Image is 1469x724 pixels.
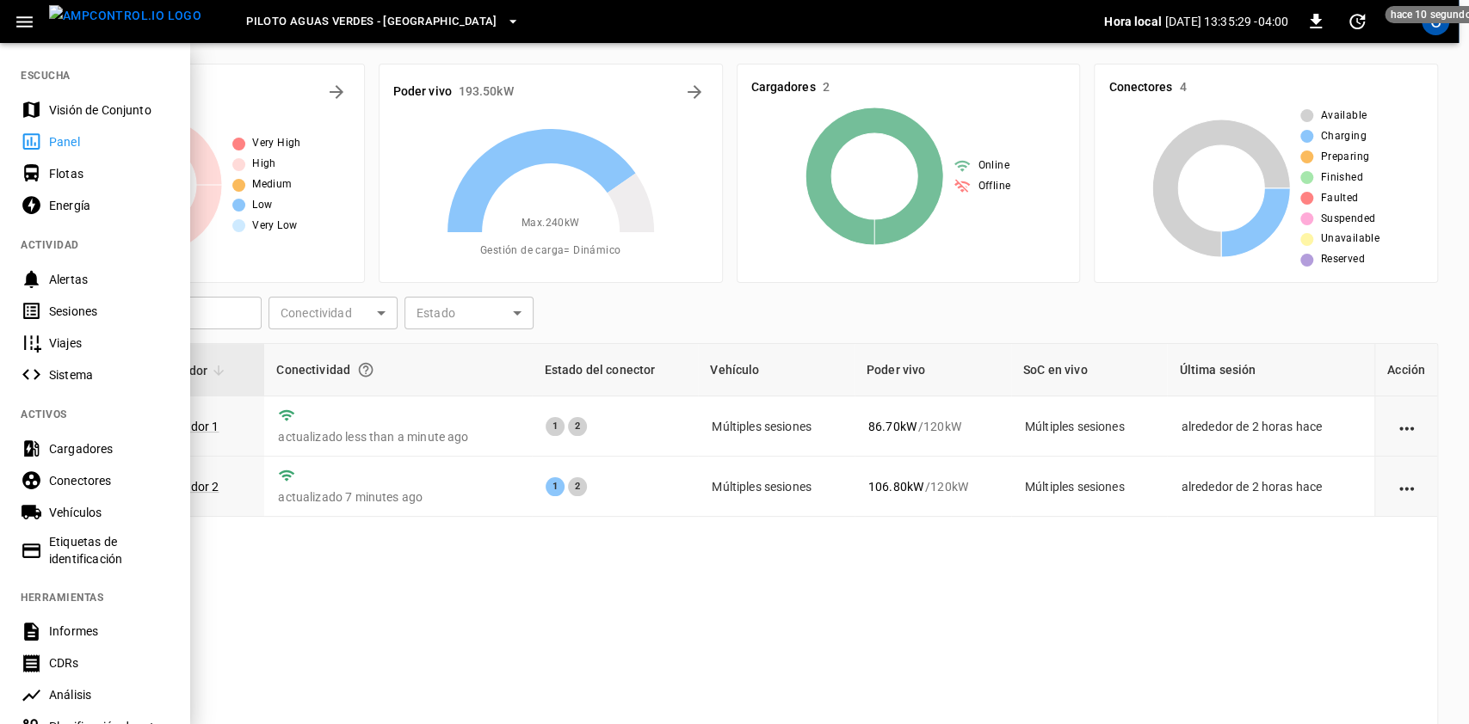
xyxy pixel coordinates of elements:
div: Cargadores [49,440,169,457]
div: Sistema [49,366,169,383]
div: Sesiones [49,303,169,320]
div: Energía [49,197,169,214]
div: Análisis [49,686,169,703]
p: Hora local [1104,13,1162,30]
div: Panel [49,133,169,150]
span: Piloto Aguas Verdes - [GEOGRAPHIC_DATA] [246,12,497,32]
div: Informes [49,623,169,640]
div: Flotas [49,165,169,182]
button: set refresh interval [1343,8,1371,35]
div: Viajes [49,334,169,352]
div: Conectores [49,472,169,489]
div: Visión de Conjunto [49,101,169,119]
div: Alertas [49,271,169,288]
div: Etiquetas de identificación [49,533,169,568]
p: [DATE] 13:35:29 -04:00 [1165,13,1288,30]
img: ampcontrol.io logo [49,5,201,27]
div: CDRs [49,654,169,672]
div: Vehículos [49,504,169,521]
